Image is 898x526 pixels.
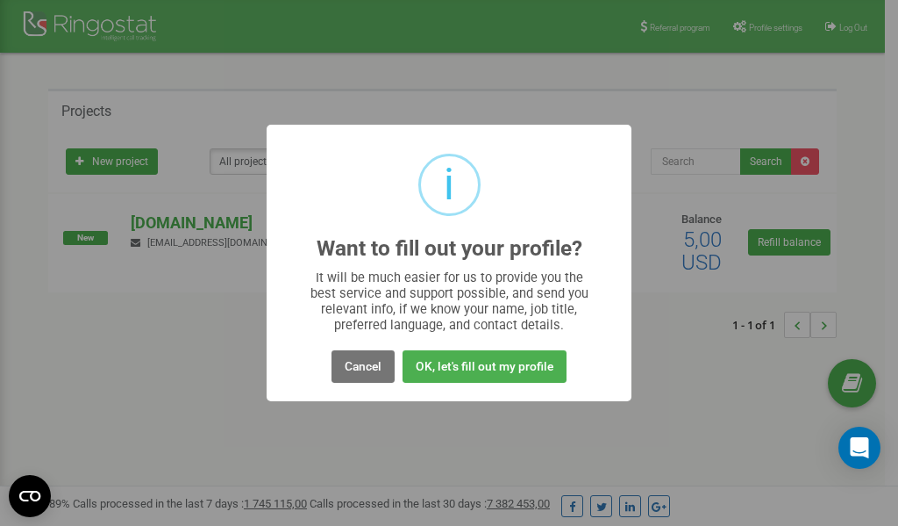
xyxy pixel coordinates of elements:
div: Open Intercom Messenger [838,427,880,469]
h2: Want to fill out your profile? [317,237,582,261]
div: i [444,156,454,213]
div: It will be much easier for us to provide you the best service and support possible, and send you ... [302,270,597,333]
button: Cancel [331,350,395,383]
button: OK, let's fill out my profile [403,350,567,383]
button: Open CMP widget [9,475,51,517]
